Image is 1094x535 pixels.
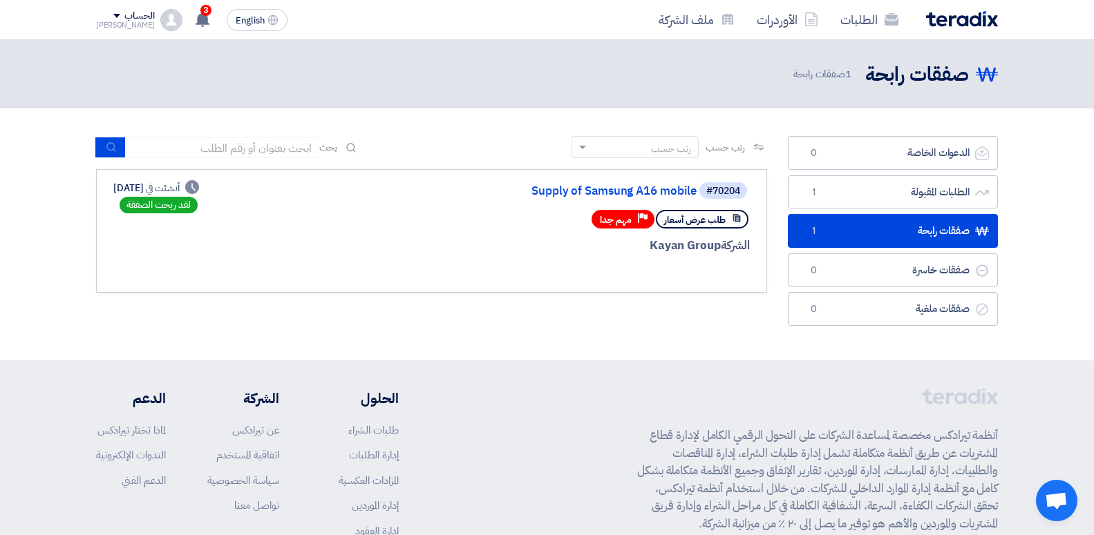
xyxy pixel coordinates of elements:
[160,9,182,31] img: profile_test.png
[706,140,745,155] span: رتب حسب
[706,186,740,196] div: #70204
[113,181,199,195] div: [DATE]
[348,422,399,438] a: طلبات الشراء
[417,237,750,255] div: Kayan Group
[96,21,155,29] div: [PERSON_NAME]
[234,498,279,513] a: تواصل معنا
[207,473,279,488] a: سياسة الخصوصية
[352,498,399,513] a: إدارة الموردين
[146,181,179,195] span: أنشئت في
[788,292,998,326] a: صفقات ملغية0
[805,146,822,160] span: 0
[664,213,726,226] span: طلب عرض أسعار
[805,186,822,200] span: 1
[124,10,154,22] div: الحساب
[788,214,998,248] a: صفقات رابحة1
[339,473,399,488] a: المزادات العكسية
[120,197,198,213] div: لقد ربحت الصفقة
[420,185,697,197] a: Supply of Samsung A16 mobile
[349,447,399,463] a: إدارة الطلبات
[865,61,969,88] h2: صفقات رابحة
[321,388,399,409] li: الحلول
[721,237,751,254] span: الشركة
[96,447,166,463] a: الندوات الإلكترونية
[845,66,851,81] span: 1
[926,11,998,27] img: Teradix logo
[96,388,166,409] li: الدعم
[126,137,319,158] input: ابحث بعنوان أو رقم الطلب
[232,422,279,438] a: عن تيرادكس
[805,224,822,238] span: 1
[200,5,211,16] span: 3
[793,66,854,82] span: صفقات رابحة
[788,253,998,287] a: صفقات خاسرة0
[637,427,998,532] p: أنظمة تيرادكس مخصصة لمساعدة الشركات على التحول الرقمي الكامل لإدارة قطاع المشتريات عن طريق أنظمة ...
[805,302,822,316] span: 0
[1036,480,1077,521] a: Open chat
[207,388,279,409] li: الشركة
[236,16,265,26] span: English
[227,9,287,31] button: English
[122,473,166,488] a: الدعم الفني
[788,175,998,209] a: الطلبات المقبولة1
[805,264,822,278] span: 0
[746,3,829,36] a: الأوردرات
[829,3,909,36] a: الطلبات
[648,3,746,36] a: ملف الشركة
[216,447,279,463] a: اتفاقية المستخدم
[319,140,337,155] span: بحث
[651,142,691,156] div: رتب حسب
[788,136,998,170] a: الدعوات الخاصة0
[600,213,632,226] span: مهم جدا
[97,422,166,438] a: لماذا تختار تيرادكس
